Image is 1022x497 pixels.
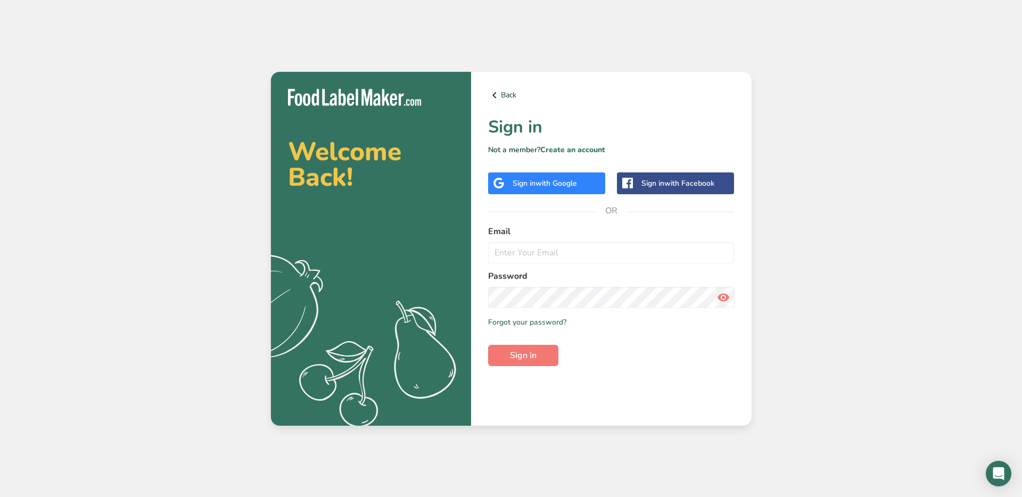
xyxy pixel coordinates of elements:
[488,242,735,263] input: Enter Your Email
[488,345,558,366] button: Sign in
[535,178,577,188] span: with Google
[510,349,537,362] span: Sign in
[664,178,714,188] span: with Facebook
[595,195,627,227] span: OR
[288,139,454,190] h2: Welcome Back!
[488,317,566,328] a: Forgot your password?
[488,270,735,283] label: Password
[513,178,577,189] div: Sign in
[288,89,421,106] img: Food Label Maker
[488,225,735,238] label: Email
[986,461,1011,486] div: Open Intercom Messenger
[488,89,735,102] a: Back
[488,114,735,140] h1: Sign in
[641,178,714,189] div: Sign in
[488,144,735,155] p: Not a member?
[540,145,605,155] a: Create an account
